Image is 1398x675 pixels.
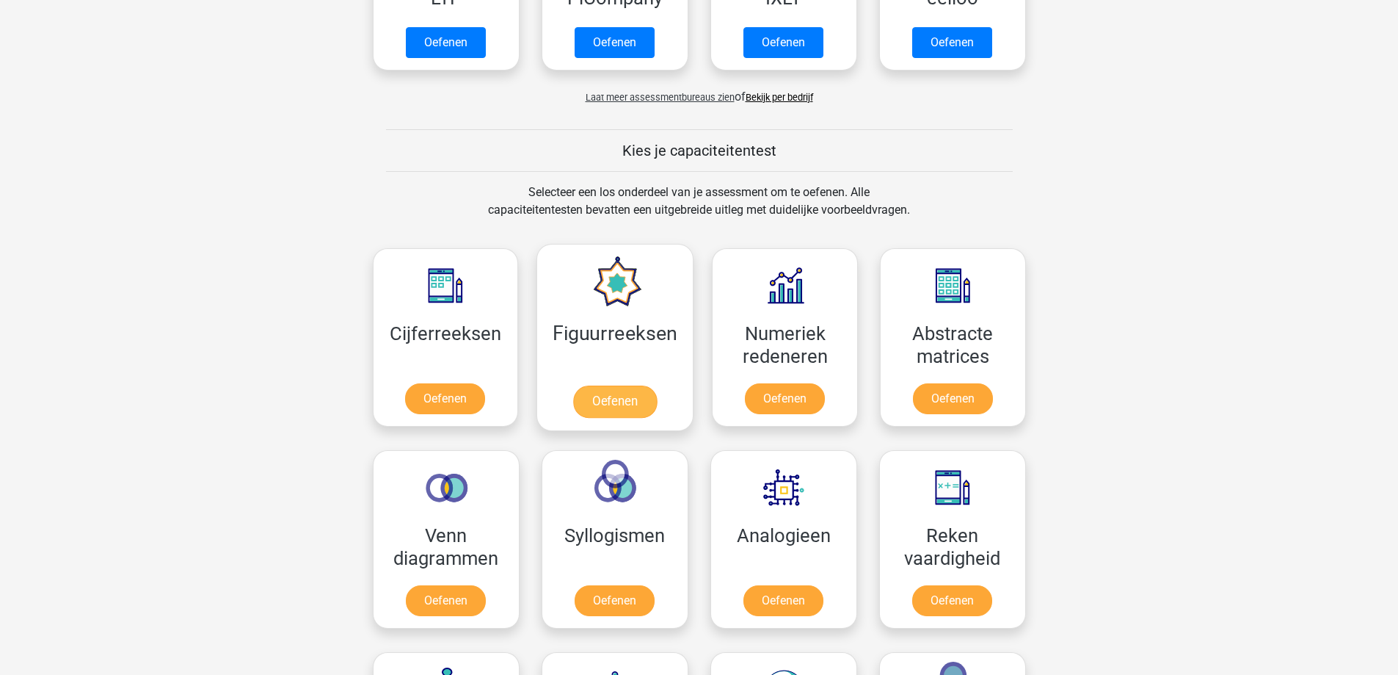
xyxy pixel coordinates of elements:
a: Oefenen [743,585,823,616]
a: Oefenen [573,386,657,418]
a: Oefenen [575,585,655,616]
a: Oefenen [405,383,485,414]
span: Laat meer assessmentbureaus zien [586,92,735,103]
h5: Kies je capaciteitentest [386,142,1013,159]
a: Oefenen [912,27,992,58]
a: Oefenen [406,27,486,58]
a: Oefenen [913,383,993,414]
a: Oefenen [743,27,823,58]
div: Selecteer een los onderdeel van je assessment om te oefenen. Alle capaciteitentesten bevatten een... [474,184,924,237]
a: Oefenen [575,27,655,58]
a: Oefenen [745,383,825,414]
div: of [362,76,1037,106]
a: Oefenen [406,585,486,616]
a: Oefenen [912,585,992,616]
a: Bekijk per bedrijf [746,92,813,103]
